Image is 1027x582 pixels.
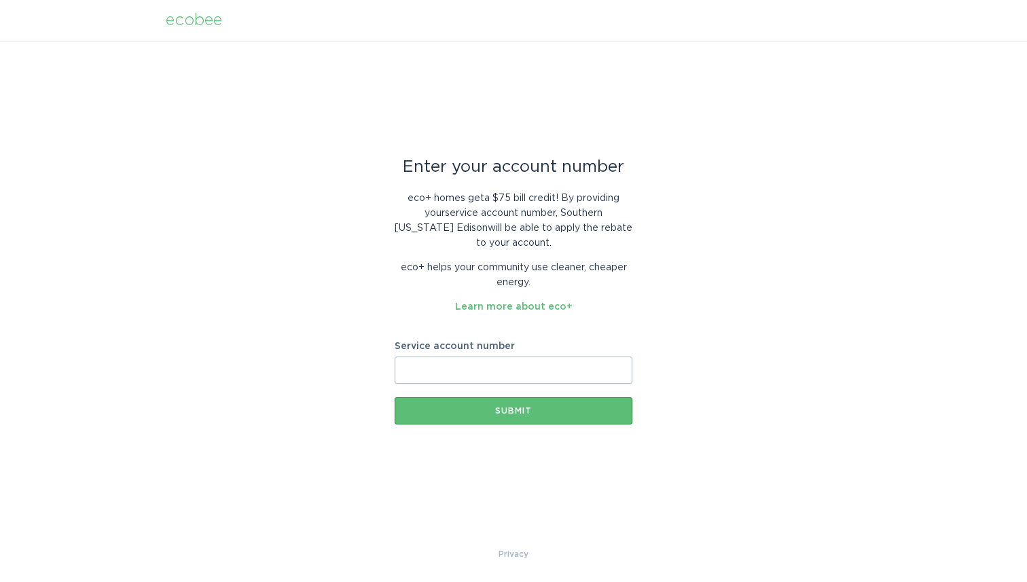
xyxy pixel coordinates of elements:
div: ecobee [166,13,222,28]
a: Learn more about eco+ [455,302,573,312]
a: Privacy Policy & Terms of Use [499,547,528,562]
p: eco+ helps your community use cleaner, cheaper energy. [395,260,632,290]
p: eco+ homes get a $75 bill credit ! By providing your service account number , Southern [US_STATE]... [395,191,632,251]
div: Submit [401,407,626,415]
button: Submit [395,397,632,424]
div: Enter your account number [395,160,632,175]
label: Service account number [395,342,632,351]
